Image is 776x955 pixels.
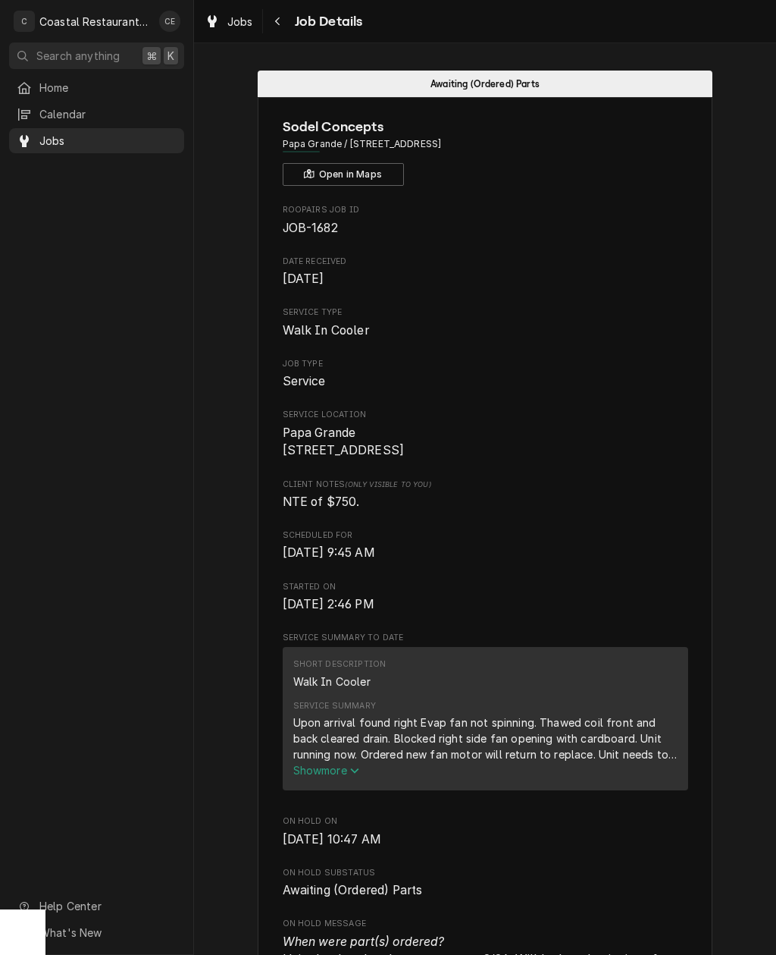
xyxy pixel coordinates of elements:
[9,102,184,127] a: Calendar
[293,762,677,778] button: Showmore
[283,867,688,900] div: On Hold SubStatus
[283,581,688,614] div: Started On
[293,764,360,777] span: Show more
[283,815,688,848] div: On Hold On
[199,9,259,34] a: Jobs
[283,306,688,339] div: Service Type
[293,715,677,762] div: Upon arrival found right Evap fan not spinning. Thawed coil front and back cleared drain. Blocked...
[283,831,688,849] span: On Hold On
[36,48,120,64] span: Search anything
[283,219,688,237] span: Roopairs Job ID
[283,632,688,644] span: Service Summary To Date
[283,867,688,879] span: On Hold SubStatus
[283,272,324,286] span: [DATE]
[283,137,688,151] span: Address
[146,48,157,64] span: ⌘
[39,14,151,30] div: Coastal Restaurant Repair
[283,426,405,458] span: Papa Grande [STREET_ADDRESS]
[293,674,371,690] div: Walk In Cooler
[283,815,688,828] span: On Hold On
[290,11,363,32] span: Job Details
[283,322,688,340] span: Service Type
[39,925,175,941] span: What's New
[283,881,688,900] span: On Hold SubStatus
[283,204,688,216] span: Roopairs Job ID
[266,9,290,33] button: Navigate back
[283,256,688,288] div: Date Received
[293,700,376,712] div: Service Summary
[283,581,688,593] span: Started On
[283,358,688,391] div: Job Type
[283,358,688,370] span: Job Type
[283,495,360,509] span: NTE of $750.
[283,935,445,949] i: When were part(s) ordered?
[14,11,35,32] div: C
[9,894,184,919] a: Go to Help Center
[227,14,253,30] span: Jobs
[9,42,184,69] button: Search anything⌘K
[283,545,375,560] span: [DATE] 9:45 AM
[430,79,540,89] span: Awaiting (Ordered) Parts
[258,71,712,97] div: Status
[283,918,688,930] span: On Hold Message
[283,256,688,268] span: Date Received
[283,221,338,235] span: JOB-1682
[9,75,184,100] a: Home
[283,529,688,562] div: Scheduled For
[283,117,688,186] div: Client Information
[283,372,688,391] span: Job Type
[283,544,688,562] span: Scheduled For
[39,80,177,96] span: Home
[283,529,688,542] span: Scheduled For
[283,632,688,797] div: Service Summary To Date
[283,270,688,288] span: Date Received
[283,832,381,847] span: [DATE] 10:47 AM
[283,323,369,338] span: Walk In Cooler
[293,658,386,671] div: Short Description
[283,374,326,388] span: Service
[283,117,688,137] span: Name
[283,479,688,511] div: [object Object]
[167,48,174,64] span: K
[9,920,184,945] a: Go to What's New
[283,595,688,614] span: Started On
[283,597,374,611] span: [DATE] 2:46 PM
[9,128,184,153] a: Jobs
[345,480,430,488] span: (Only Visible to You)
[283,647,688,797] div: Service Summary
[39,133,177,149] span: Jobs
[39,898,175,914] span: Help Center
[283,306,688,319] span: Service Type
[39,106,177,122] span: Calendar
[159,11,180,32] div: CE
[283,204,688,237] div: Roopairs Job ID
[283,883,423,897] span: Awaiting (Ordered) Parts
[283,163,404,186] button: Open in Maps
[283,409,688,460] div: Service Location
[283,479,688,491] span: Client Notes
[159,11,180,32] div: Carlos Espin's Avatar
[283,409,688,421] span: Service Location
[283,424,688,460] span: Service Location
[283,493,688,511] span: [object Object]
